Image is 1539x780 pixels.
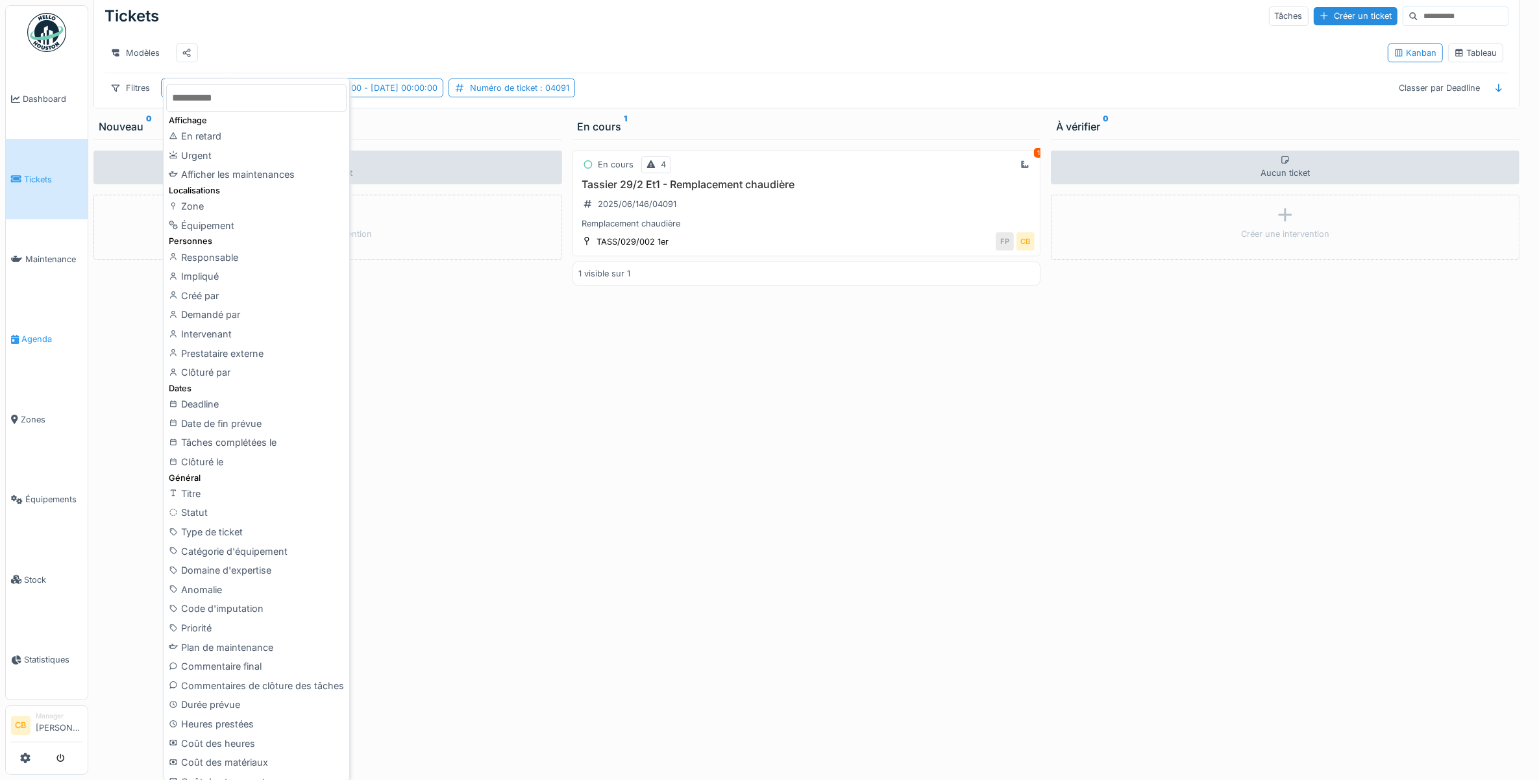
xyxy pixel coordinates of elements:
div: Personnes [166,235,347,247]
div: Coût des matériaux [166,753,347,772]
div: Type de ticket [166,522,347,542]
div: 1 visible sur 1 [578,267,630,280]
h3: Tassier 29/2 Et1 - Remplacement chaudière [578,178,1035,191]
div: Date de fin prévue [166,414,347,433]
div: Afficher les maintenances [166,165,347,184]
div: CB [1016,232,1035,250]
li: [PERSON_NAME] [36,711,82,739]
li: CB [11,716,31,735]
span: Maintenance [25,253,82,265]
div: Localisations [166,184,347,197]
span: Zones [21,413,82,426]
div: Priorité [166,618,347,638]
div: En cours [598,158,634,171]
div: Zone [166,197,347,216]
div: Anomalie [166,580,347,600]
div: Titre [166,484,347,504]
div: Commentaire final [166,657,347,676]
div: Créer une intervention [1241,228,1329,240]
div: Modèles [105,43,166,62]
div: Intervenant [166,324,347,344]
sup: 0 [1103,119,1109,134]
div: Équipement [166,216,347,236]
div: Deadline [166,395,347,414]
div: Statut [166,503,347,522]
span: Statistiques [24,653,82,666]
div: Manager [36,711,82,721]
div: Tableau [1454,47,1497,59]
span: Tickets [24,173,82,186]
div: TASS/029/002 1er [597,236,669,248]
div: 1 [1034,148,1043,158]
div: Tâches complétées le [166,433,347,452]
img: Badge_color-CXgf-gQk.svg [27,13,66,52]
sup: 1 [624,119,628,134]
div: FP [996,232,1014,250]
span: Dashboard [23,93,82,105]
div: Créé par [166,286,347,306]
div: Heures prestées [166,714,347,734]
sup: 0 [146,119,152,134]
div: Clôturé le [166,452,347,472]
div: Créer un ticket [1314,7,1397,25]
div: Général [166,472,347,484]
div: Plan de maintenance [166,638,347,657]
div: Kanban [1394,47,1437,59]
div: Code d'imputation [166,599,347,618]
div: Classer par Deadline [1394,79,1486,97]
div: Prestataire externe [166,344,347,363]
span: Agenda [21,333,82,345]
div: Numéro de ticket [470,82,569,94]
div: À vérifier [1056,119,1514,134]
span: Stock [24,574,82,586]
div: Impliqué [166,267,347,286]
div: Catégorie d'équipement [166,542,347,561]
span: : 04091 [537,83,569,93]
div: Commentaires de clôture des tâches [166,676,347,696]
div: Aucun ticket [93,151,562,184]
div: Durée prévue [166,695,347,714]
span: Équipements [25,493,82,506]
div: Remplacement chaudière [578,217,1035,230]
span: [DATE] 00:00:00 - [DATE] 00:00:00 [282,83,437,93]
div: Tâches [1269,6,1309,25]
div: Demandé par [166,305,347,324]
div: Nouveau [99,119,557,134]
div: 4 [661,158,667,171]
div: Coût des heures [166,734,347,753]
div: En cours [578,119,1036,134]
div: Dates [166,382,347,395]
div: En retard [166,127,347,146]
div: Affichage [166,114,347,127]
div: Domaine d'expertise [166,561,347,580]
div: Responsable [166,248,347,267]
div: Aucun ticket [1051,151,1520,184]
div: 2025/06/146/04091 [598,198,677,210]
div: Filtres [105,79,156,97]
div: Clôturé par [166,363,347,382]
div: Urgent [166,146,347,165]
